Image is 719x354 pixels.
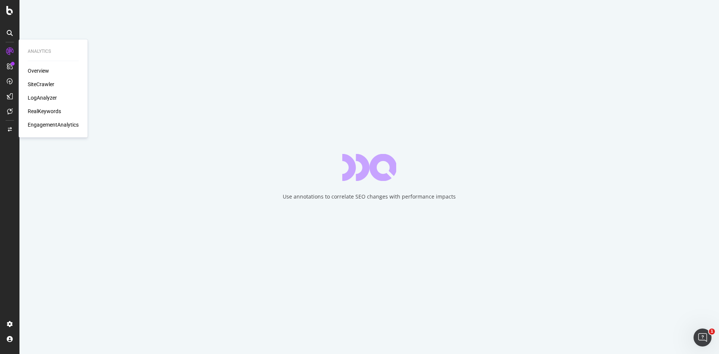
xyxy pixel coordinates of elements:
a: SiteCrawler [28,81,54,88]
iframe: Intercom live chat [694,329,712,347]
div: animation [342,154,396,181]
a: EngagementAnalytics [28,121,79,128]
a: RealKeywords [28,108,61,115]
span: 1 [709,329,715,335]
div: Use annotations to correlate SEO changes with performance impacts [283,193,456,200]
div: Analytics [28,48,79,55]
a: Overview [28,67,49,75]
a: LogAnalyzer [28,94,57,102]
